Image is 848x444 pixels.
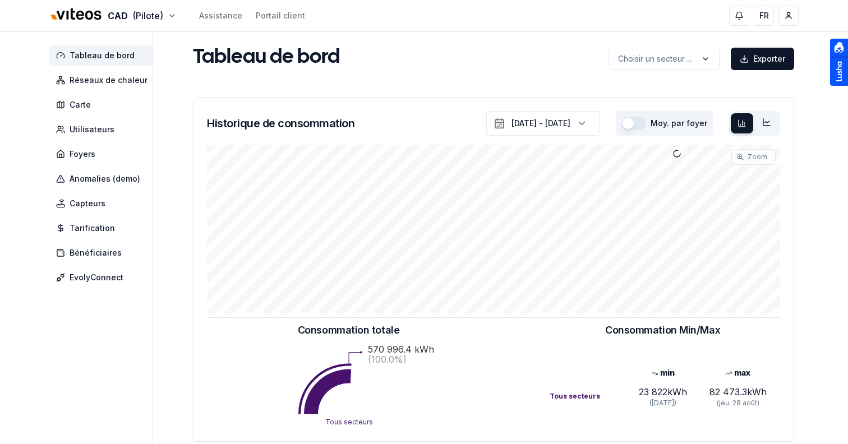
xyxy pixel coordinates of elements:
span: (Pilote) [132,9,163,22]
text: (100.0%) [368,354,407,365]
a: Réseaux de chaleur [49,70,159,90]
div: [DATE] - [DATE] [511,118,570,129]
span: FR [759,10,769,21]
a: Capteurs [49,193,159,214]
div: ([DATE]) [625,399,700,408]
div: 23 822 kWh [625,385,700,399]
text: Tous secteurs [325,418,372,426]
span: Tableau de bord [70,50,135,61]
button: CAD(Pilote) [49,4,177,28]
button: FR [754,6,774,26]
span: Anomalies (demo) [70,173,140,184]
h3: Historique de consommation [207,115,354,131]
span: Bénéficiaires [70,247,122,258]
a: EvolyConnect [49,267,159,288]
span: Réseaux de chaleur [70,75,148,86]
text: 570 996.4 kWh [368,344,434,355]
p: Choisir un secteur ... [618,53,692,64]
h3: Consommation Min/Max [605,322,720,338]
a: Anomalies (demo) [49,169,159,189]
div: (jeu. 28 août) [700,399,776,408]
a: Utilisateurs [49,119,159,140]
a: Portail client [256,10,305,21]
span: EvolyConnect [70,272,123,283]
div: max [700,367,776,378]
span: CAD [108,9,128,22]
label: Moy. par foyer [651,119,707,127]
a: Foyers [49,144,159,164]
h1: Tableau de bord [193,47,340,69]
span: Tarification [70,223,115,234]
a: Bénéficiaires [49,243,159,263]
button: label [609,48,720,70]
h3: Consommation totale [298,322,399,338]
div: min [625,367,700,378]
button: [DATE] - [DATE] [486,111,600,136]
a: Assistance [199,10,242,21]
span: Carte [70,99,91,110]
a: Tableau de bord [49,45,159,66]
span: Zoom [748,152,767,161]
span: Foyers [70,149,95,160]
button: Exporter [731,48,794,70]
span: Utilisateurs [70,124,114,135]
div: 82 473.3 kWh [700,385,776,399]
a: Carte [49,95,159,115]
div: Tous secteurs [550,392,625,401]
span: Capteurs [70,198,105,209]
img: Viteos - CAD Logo [49,1,103,28]
a: Tarification [49,218,159,238]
